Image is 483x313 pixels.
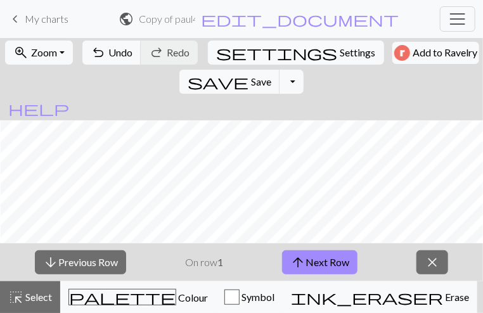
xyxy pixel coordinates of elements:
i: Settings [216,45,338,60]
span: arrow_upward [290,253,306,271]
span: Settings [340,45,376,60]
span: edit_document [201,10,399,28]
span: Undo [108,46,132,58]
span: highlight_alt [8,288,23,306]
span: help [8,99,69,117]
span: zoom_in [13,44,29,61]
span: ink_eraser [291,288,443,306]
span: undo [91,44,106,61]
strong: 1 [217,256,223,268]
span: Select [23,291,52,303]
button: SettingsSettings [208,41,384,65]
span: keyboard_arrow_left [8,10,23,28]
span: close [425,253,440,271]
a: My charts [8,8,68,30]
span: My charts [25,13,68,25]
button: Colour [60,281,216,313]
span: Symbol [240,291,274,303]
button: Previous Row [35,250,126,274]
span: palette [69,288,176,306]
p: On row [185,255,223,270]
button: Toggle navigation [440,6,475,32]
img: Ravelry [394,45,410,61]
span: Save [251,75,271,87]
button: Erase [283,281,477,313]
span: Add to Ravelry [413,45,477,61]
button: Zoom [5,41,73,65]
button: Save [179,70,280,94]
span: Zoom [31,46,57,58]
button: Next Row [282,250,357,274]
span: public [119,10,134,28]
span: arrow_downward [43,253,58,271]
span: Colour [176,291,208,303]
button: Symbol [216,281,283,313]
span: Erase [443,291,469,303]
button: Undo [82,41,141,65]
button: Add to Ravelry [392,42,479,64]
span: settings [216,44,338,61]
span: save [188,73,248,91]
h2: Copy of paul4 / paul4 [139,13,196,25]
